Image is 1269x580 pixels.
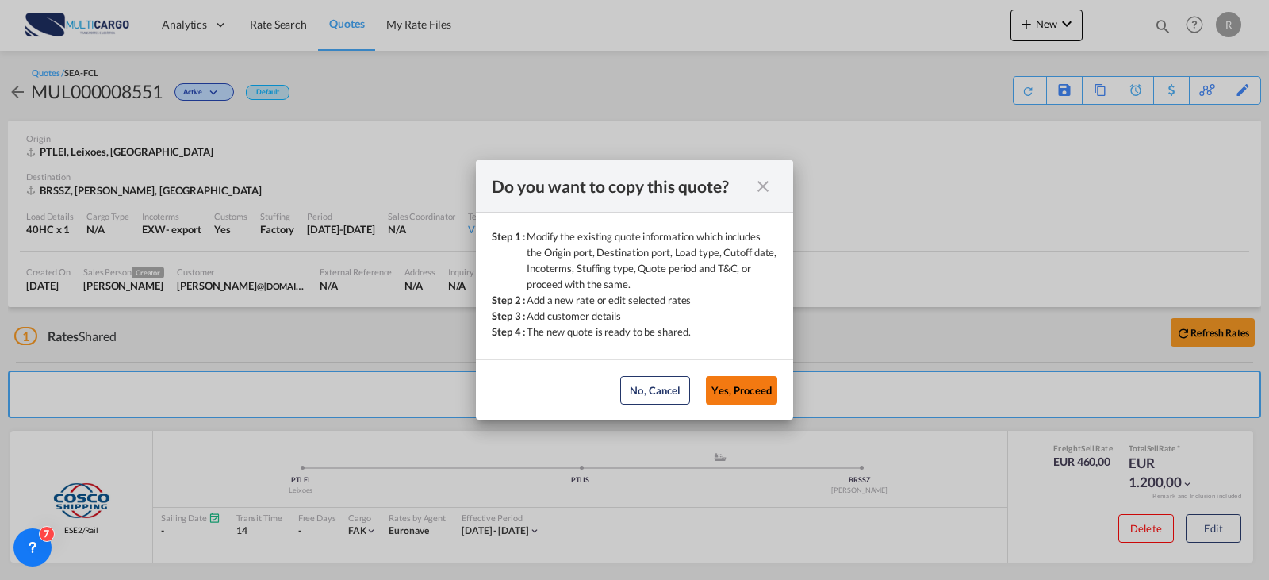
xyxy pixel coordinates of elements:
button: No, Cancel [620,376,690,405]
div: Step 3 : [492,308,527,324]
div: Step 1 : [492,229,527,292]
div: Add customer details [527,308,621,324]
div: Do you want to copy this quote? [492,176,749,196]
div: Modify the existing quote information which includes the Origin port, Destination port, Load type... [527,229,777,292]
div: Add a new rate or edit selected rates [527,292,691,308]
md-dialog: Step 1 : ... [476,160,793,420]
md-icon: icon-close fg-AAA8AD cursor [753,177,773,196]
div: Step 4 : [492,324,527,340]
div: The new quote is ready to be shared. [527,324,690,340]
div: Step 2 : [492,292,527,308]
button: Yes, Proceed [706,376,777,405]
